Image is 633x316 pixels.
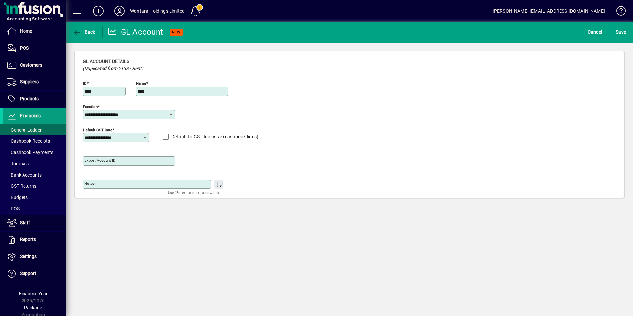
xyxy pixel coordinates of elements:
[7,150,53,155] span: Cashbook Payments
[83,81,87,86] mat-label: ID
[20,113,41,118] span: Financials
[7,184,36,189] span: GST Returns
[586,26,604,38] button: Cancel
[20,96,39,101] span: Products
[3,232,66,248] a: Reports
[3,91,66,107] a: Products
[20,254,37,259] span: Settings
[84,158,116,163] mat-label: Export account ID
[88,5,109,17] button: Add
[136,81,146,86] mat-label: Name
[84,181,95,186] mat-label: Notes
[3,124,66,135] a: General Ledger
[130,6,185,16] div: Wantara Holdings Limited
[20,28,32,34] span: Home
[3,169,66,181] a: Bank Accounts
[3,181,66,192] a: GST Returns
[7,127,42,132] span: General Ledger
[611,1,625,23] a: Knowledge Base
[3,147,66,158] a: Cashbook Payments
[170,133,258,140] label: Default to GST Inclusive (cashbook lines)
[3,57,66,74] a: Customers
[20,271,36,276] span: Support
[7,138,50,144] span: Cashbook Receipts
[73,29,95,35] span: Back
[616,29,618,35] span: S
[168,189,220,196] mat-hint: Use 'Enter' to start a new line
[19,291,48,296] span: Financial Year
[3,215,66,231] a: Staff
[7,161,29,166] span: Journals
[109,5,130,17] button: Profile
[7,195,28,200] span: Budgets
[83,59,129,64] span: GL account details
[172,30,180,34] span: NEW
[72,26,97,38] button: Back
[83,104,98,109] mat-label: Function
[3,74,66,90] a: Suppliers
[20,237,36,242] span: Reports
[616,27,626,37] span: ave
[493,6,605,16] div: [PERSON_NAME] [EMAIL_ADDRESS][DOMAIN_NAME]
[20,220,30,225] span: Staff
[3,192,66,203] a: Budgets
[7,172,42,178] span: Bank Accounts
[614,26,628,38] button: Save
[3,23,66,40] a: Home
[24,305,42,310] span: Package
[588,27,602,37] span: Cancel
[108,27,163,37] div: GL Account
[83,65,143,79] div: (Duplicated from 2138 - Rent)
[3,135,66,147] a: Cashbook Receipts
[83,128,112,132] mat-label: Default GST rate
[3,40,66,57] a: POS
[66,26,103,38] app-page-header-button: Back
[20,79,39,84] span: Suppliers
[3,265,66,282] a: Support
[3,203,66,214] a: POS
[20,45,29,51] span: POS
[3,158,66,169] a: Journals
[3,248,66,265] a: Settings
[7,206,20,211] span: POS
[20,62,42,68] span: Customers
